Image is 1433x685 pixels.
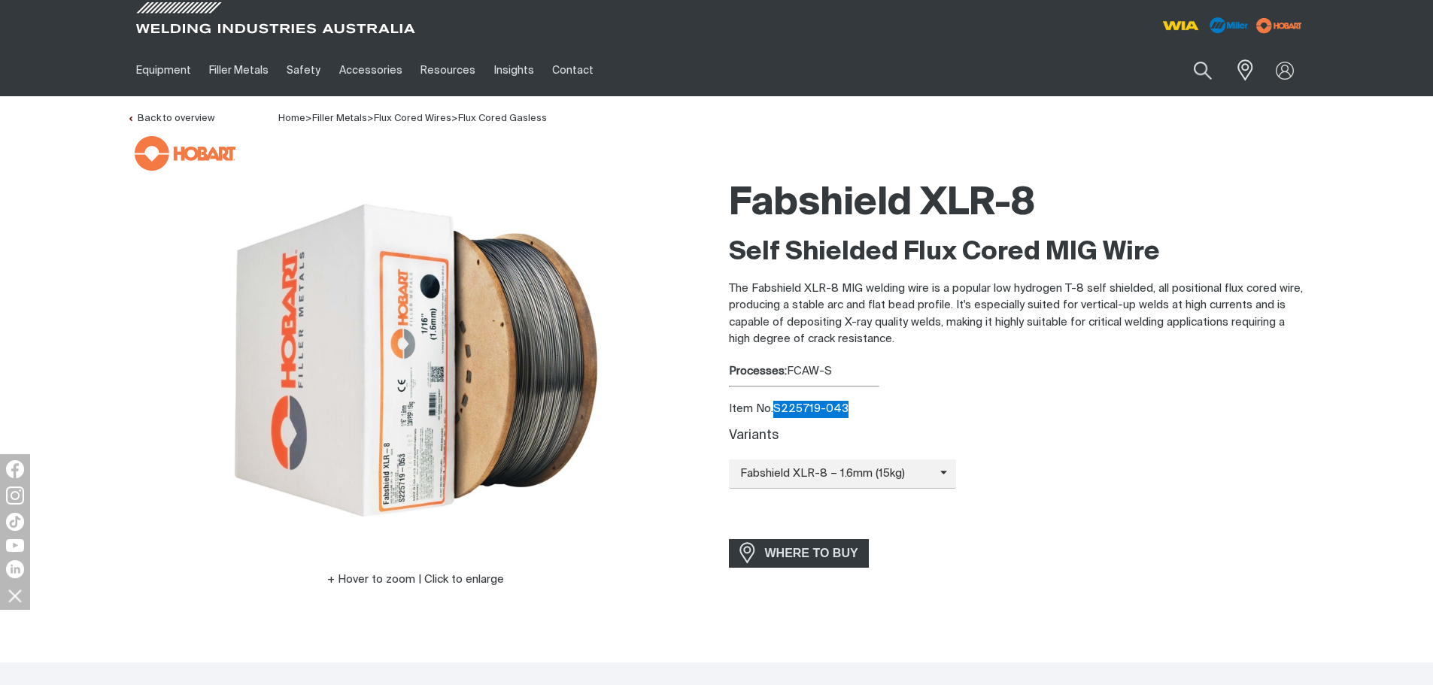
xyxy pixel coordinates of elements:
a: Flux Cored Gasless [458,114,547,123]
span: Fabshield XLR-8 – 1.6mm (15kg) [729,465,940,483]
input: Product name or item number... [1158,53,1228,88]
p: The Fabshield XLR-8 MIG welding wire is a popular low hydrogen T-8 self shielded, all positional ... [729,280,1307,348]
a: Resources [411,44,484,96]
a: Equipment [127,44,200,96]
img: hide socials [2,583,28,608]
a: Safety [278,44,329,96]
img: Hobart [135,136,235,171]
span: WHERE TO BUY [755,541,868,565]
a: Insights [484,44,542,96]
img: miller [1252,14,1307,37]
a: Filler Metals [200,44,278,96]
div: FCAW-S [729,363,1307,380]
img: LinkedIn [6,560,24,578]
h1: Fabshield XLR-8 [729,180,1307,229]
a: Filler Metals [312,114,367,123]
strong: Processes: [729,365,787,377]
h2: Self Shielded Flux Cored MIG Wire [729,236,1307,269]
img: Fabshield XLR-8 [228,172,604,548]
span: > [451,114,458,123]
a: Contact [543,44,603,96]
a: Back to overview of Flux Cored Gasless [127,114,214,123]
a: Accessories [330,44,411,96]
a: Home [278,112,305,123]
img: Instagram [6,486,24,505]
label: Variants [729,429,779,442]
button: Hover to zoom | Click to enlarge [318,571,513,589]
button: Search products [1177,53,1228,88]
nav: Main [127,44,1012,96]
span: Home [278,114,305,123]
img: YouTube [6,539,24,552]
span: > [305,114,312,123]
a: Flux Cored Wires [374,114,451,123]
a: WHERE TO BUY [729,539,870,567]
span: > [367,114,374,123]
div: Item No. S225719-043 [729,401,1307,418]
img: Facebook [6,460,24,478]
img: TikTok [6,513,24,531]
